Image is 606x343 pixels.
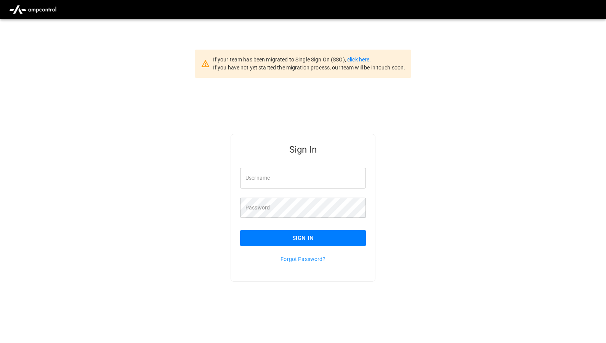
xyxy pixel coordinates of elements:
button: Sign In [240,230,366,246]
p: Forgot Password? [240,255,366,263]
span: If your team has been migrated to Single Sign On (SSO), [213,56,347,63]
span: If you have not yet started the migration process, our team will be in touch soon. [213,64,406,71]
h5: Sign In [240,143,366,156]
img: ampcontrol.io logo [6,2,59,17]
a: click here. [347,56,371,63]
